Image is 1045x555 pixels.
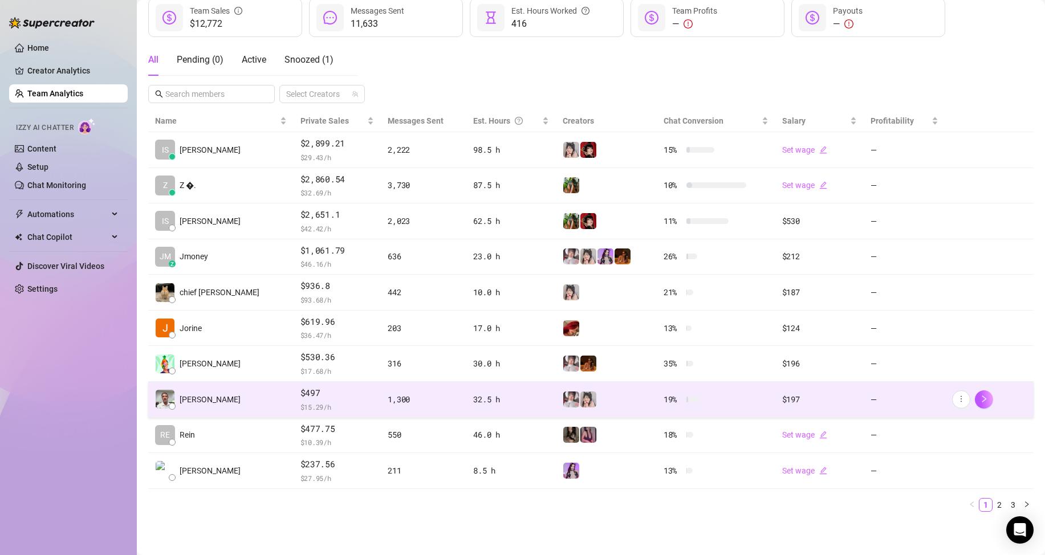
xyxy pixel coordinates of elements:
span: dollar-circle [162,11,176,25]
a: Set wageedit [782,145,827,154]
div: Open Intercom Messenger [1006,516,1034,544]
img: chief keef [156,283,174,302]
div: — [672,17,717,31]
span: $ 42.42 /h [300,223,375,234]
span: 19 % [664,393,682,406]
img: Ani [563,142,579,158]
span: right [980,395,988,403]
a: Chat Monitoring [27,181,86,190]
span: Name [155,115,278,127]
div: 636 [388,250,460,263]
img: Jorine [156,319,174,337]
td: — [864,418,945,454]
span: 18 % [664,429,682,441]
a: Setup [27,162,48,172]
span: Jmoney [180,250,208,263]
span: Chat Copilot [27,228,108,246]
img: Binh, Bentley D… [156,461,174,480]
img: Ani [563,284,579,300]
span: IS [162,215,169,227]
td: — [864,346,945,382]
span: Izzy AI Chatter [16,123,74,133]
span: Snoozed ( 1 ) [284,54,334,65]
div: 32.5 h [473,393,548,406]
li: 3 [1006,498,1020,512]
div: Est. Hours [473,115,539,127]
img: Kisa [563,463,579,479]
th: Creators [556,110,657,132]
span: $ 29.43 /h [300,152,375,163]
div: 8.5 h [473,464,548,477]
img: PantheraX [580,356,596,372]
span: RE [160,429,170,441]
span: IS [162,144,169,156]
a: Home [27,43,49,52]
a: Team Analytics [27,89,83,98]
div: 87.5 h [473,179,548,191]
img: Chat Copilot [15,233,22,241]
span: right [1023,501,1030,508]
span: 26 % [664,250,682,263]
img: Miss [580,213,596,229]
span: question-circle [515,115,523,127]
span: Chat Conversion [664,116,723,125]
button: left [965,498,979,512]
th: Name [148,110,294,132]
span: $619.96 [300,315,375,329]
span: 15 % [664,144,682,156]
img: AI Chatter [78,118,96,134]
a: Set wageedit [782,466,827,475]
img: Ani [580,248,596,264]
img: Sabrina [563,213,579,229]
span: hourglass [484,11,498,25]
span: [PERSON_NAME] [180,464,241,477]
span: $497 [300,386,375,400]
span: [PERSON_NAME] [180,357,241,370]
span: 35 % [664,357,682,370]
span: edit [819,146,827,154]
span: Profitability [871,116,914,125]
span: dollar-circle [806,11,819,25]
span: 416 [511,17,589,31]
a: 2 [993,499,1006,511]
span: Salary [782,116,806,125]
span: team [352,91,359,97]
a: Creator Analytics [27,62,119,80]
span: Active [242,54,266,65]
li: 1 [979,498,993,512]
span: [PERSON_NAME] [180,393,241,406]
span: $936.8 [300,279,375,293]
div: 2,023 [388,215,460,227]
span: 10 % [664,179,682,191]
span: chief [PERSON_NAME] [180,286,259,299]
a: Content [27,144,56,153]
span: dollar-circle [645,11,658,25]
div: z [169,260,176,267]
div: — [833,17,863,31]
span: $530.36 [300,350,375,364]
span: [PERSON_NAME] [180,215,241,227]
td: — [864,132,945,168]
span: Rein [180,429,195,441]
span: Jorine [180,322,202,334]
div: 550 [388,429,460,441]
span: $ 17.68 /h [300,365,375,377]
span: $ 10.39 /h [300,436,375,448]
span: edit [819,431,827,439]
span: 21 % [664,286,682,299]
td: — [864,382,945,418]
div: Pending ( 0 ) [177,53,223,67]
span: $ 15.29 /h [300,401,375,413]
div: 30.0 h [473,357,548,370]
span: Team Profits [672,6,717,15]
span: $ 27.95 /h [300,472,375,484]
div: Est. Hours Worked [511,5,589,17]
img: Kyle Wessels [156,390,174,409]
span: JM [160,250,171,263]
span: exclamation-circle [844,19,853,28]
span: edit [819,467,827,475]
button: right [1020,498,1034,512]
a: 1 [979,499,992,511]
span: Messages Sent [388,116,444,125]
div: Team Sales [190,5,242,17]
